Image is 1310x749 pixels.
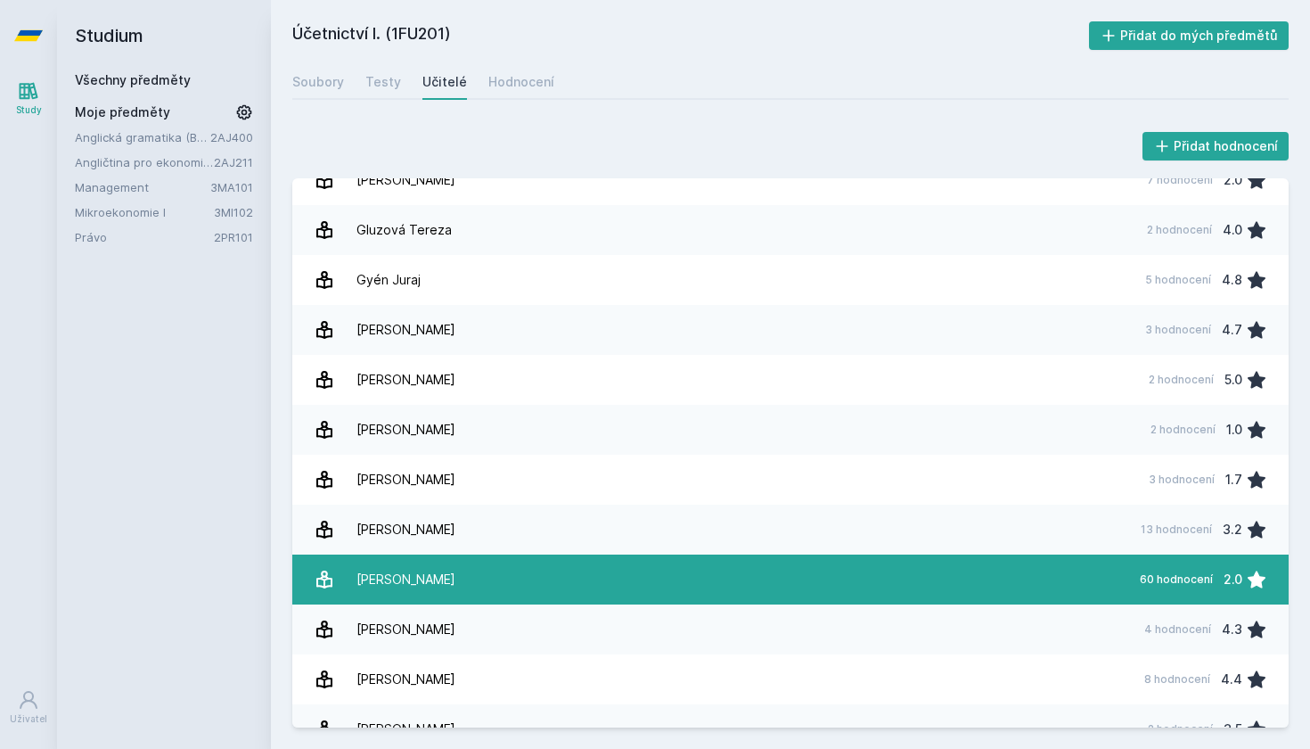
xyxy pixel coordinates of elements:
div: 4.4 [1221,662,1242,697]
div: Study [16,103,42,117]
div: [PERSON_NAME] [356,362,455,398]
div: 4.3 [1222,612,1242,647]
a: Uživatel [4,680,53,735]
div: Soubory [292,73,344,91]
div: 2.0 [1224,162,1242,198]
a: Mikroekonomie I [75,203,214,221]
div: [PERSON_NAME] [356,512,455,547]
div: 4.8 [1222,262,1242,298]
div: [PERSON_NAME] [356,462,455,498]
a: Učitelé [422,64,467,100]
div: [PERSON_NAME] [356,162,455,198]
div: 4 hodnocení [1144,622,1211,637]
div: 4.0 [1223,212,1242,248]
a: Gluzová Tereza 2 hodnocení 4.0 [292,205,1289,255]
a: 2PR101 [214,230,253,244]
div: 1.7 [1225,462,1242,498]
a: [PERSON_NAME] 7 hodnocení 2.0 [292,155,1289,205]
a: Gyén Juraj 5 hodnocení 4.8 [292,255,1289,305]
a: Study [4,71,53,126]
a: 2AJ400 [210,130,253,144]
div: Uživatel [10,712,47,726]
div: 2 hodnocení [1149,373,1214,387]
div: 4.7 [1222,312,1242,348]
div: 2 hodnocení [1147,223,1212,237]
span: Moje předměty [75,103,170,121]
div: 1.0 [1226,412,1242,448]
div: Učitelé [422,73,467,91]
div: 3 hodnocení [1145,323,1211,337]
div: Testy [365,73,401,91]
div: 3.2 [1223,512,1242,547]
div: 13 hodnocení [1141,523,1212,537]
a: [PERSON_NAME] 2 hodnocení 1.0 [292,405,1289,455]
a: Všechny předměty [75,72,191,87]
div: 5 hodnocení [1145,273,1211,287]
a: Právo [75,228,214,246]
div: 3.5 [1224,712,1242,747]
a: 3MA101 [210,180,253,194]
a: Hodnocení [488,64,554,100]
div: Gluzová Tereza [356,212,452,248]
a: [PERSON_NAME] 2 hodnocení 5.0 [292,355,1289,405]
div: [PERSON_NAME] [356,312,455,348]
div: 60 hodnocení [1140,572,1213,587]
a: Testy [365,64,401,100]
a: [PERSON_NAME] 8 hodnocení 4.4 [292,654,1289,704]
a: [PERSON_NAME] 4 hodnocení 4.3 [292,605,1289,654]
a: Management [75,178,210,196]
a: [PERSON_NAME] 3 hodnocení 1.7 [292,455,1289,505]
div: [PERSON_NAME] [356,662,455,697]
a: Angličtina pro ekonomická studia 1 (B2/C1) [75,153,214,171]
a: [PERSON_NAME] 3 hodnocení 4.7 [292,305,1289,355]
a: Anglická gramatika (B2/C1) [75,128,210,146]
h2: Účetnictví I. (1FU201) [292,21,1089,50]
div: [PERSON_NAME] [356,612,455,647]
div: [PERSON_NAME] [356,412,455,448]
div: 2.0 [1224,562,1242,597]
div: 5.0 [1224,362,1242,398]
div: 8 hodnocení [1144,672,1210,687]
div: [PERSON_NAME] [356,712,455,747]
a: 3MI102 [214,205,253,219]
a: [PERSON_NAME] 13 hodnocení 3.2 [292,505,1289,555]
a: Soubory [292,64,344,100]
button: Přidat hodnocení [1142,132,1290,160]
a: 2AJ211 [214,155,253,169]
div: 2 hodnocení [1148,722,1213,737]
button: Přidat do mých předmětů [1089,21,1290,50]
div: 2 hodnocení [1150,423,1216,437]
div: [PERSON_NAME] [356,562,455,597]
div: Hodnocení [488,73,554,91]
div: 7 hodnocení [1147,173,1213,187]
div: Gyén Juraj [356,262,421,298]
a: [PERSON_NAME] 60 hodnocení 2.0 [292,555,1289,605]
div: 3 hodnocení [1149,473,1215,487]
